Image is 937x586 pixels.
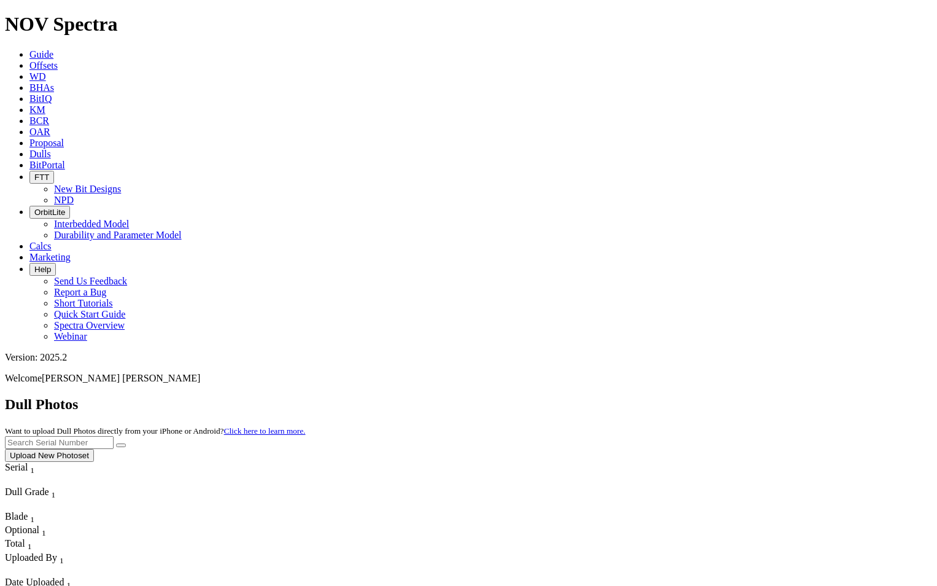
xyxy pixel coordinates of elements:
a: BitIQ [29,93,52,104]
a: Durability and Parameter Model [54,230,182,240]
div: Sort None [5,486,91,511]
a: Interbedded Model [54,219,129,229]
span: Optional [5,525,39,535]
div: Dull Grade Sort None [5,486,91,500]
a: Click here to learn more. [224,426,306,436]
div: Sort None [5,462,57,486]
a: BitPortal [29,160,65,170]
span: Uploaded By [5,552,57,563]
div: Uploaded By Sort None [5,552,73,566]
div: Optional Sort None [5,525,48,538]
sub: 1 [30,466,34,475]
span: Sort None [28,538,32,549]
div: Column Menu [5,500,91,511]
a: Report a Bug [54,287,106,297]
span: Dull Grade [5,486,49,497]
sub: 1 [42,528,46,537]
div: Sort None [5,511,48,525]
a: KM [29,104,45,115]
button: FTT [29,171,54,184]
span: Sort None [60,552,64,563]
span: FTT [34,173,49,182]
div: Version: 2025.2 [5,352,932,363]
a: Quick Start Guide [54,309,125,319]
a: Guide [29,49,53,60]
a: Marketing [29,252,71,262]
div: Column Menu [5,566,73,577]
sub: 1 [30,515,34,524]
small: Want to upload Dull Photos directly from your iPhone or Android? [5,426,305,436]
span: OrbitLite [34,208,65,217]
span: Total [5,538,25,549]
sub: 1 [52,490,56,499]
a: Calcs [29,241,52,251]
a: BHAs [29,82,54,93]
span: Sort None [42,525,46,535]
a: OAR [29,127,50,137]
div: Blade Sort None [5,511,48,525]
div: Sort None [5,538,48,552]
span: Help [34,265,51,274]
span: Serial [5,462,28,472]
a: Spectra Overview [54,320,125,330]
a: Offsets [29,60,58,71]
a: Short Tutorials [54,298,113,308]
button: OrbitLite [29,206,70,219]
div: Total Sort None [5,538,48,552]
button: Help [29,263,56,276]
span: [PERSON_NAME] [PERSON_NAME] [42,373,200,383]
a: New Bit Designs [54,184,121,194]
h2: Dull Photos [5,396,932,413]
a: NPD [54,195,74,205]
p: Welcome [5,373,932,384]
a: BCR [29,115,49,126]
button: Upload New Photoset [5,449,94,462]
sub: 1 [28,542,32,552]
a: Dulls [29,149,51,159]
a: Send Us Feedback [54,276,127,286]
a: Webinar [54,331,87,342]
a: Proposal [29,138,64,148]
span: Sort None [30,511,34,522]
h1: NOV Spectra [5,13,932,36]
span: Blade [5,511,28,522]
div: Sort None [5,525,48,538]
input: Search Serial Number [5,436,114,449]
sub: 1 [60,556,64,565]
div: Column Menu [5,475,57,486]
span: Sort None [30,462,34,472]
span: Sort None [52,486,56,497]
div: Sort None [5,552,73,577]
div: Serial Sort None [5,462,57,475]
a: WD [29,71,46,82]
